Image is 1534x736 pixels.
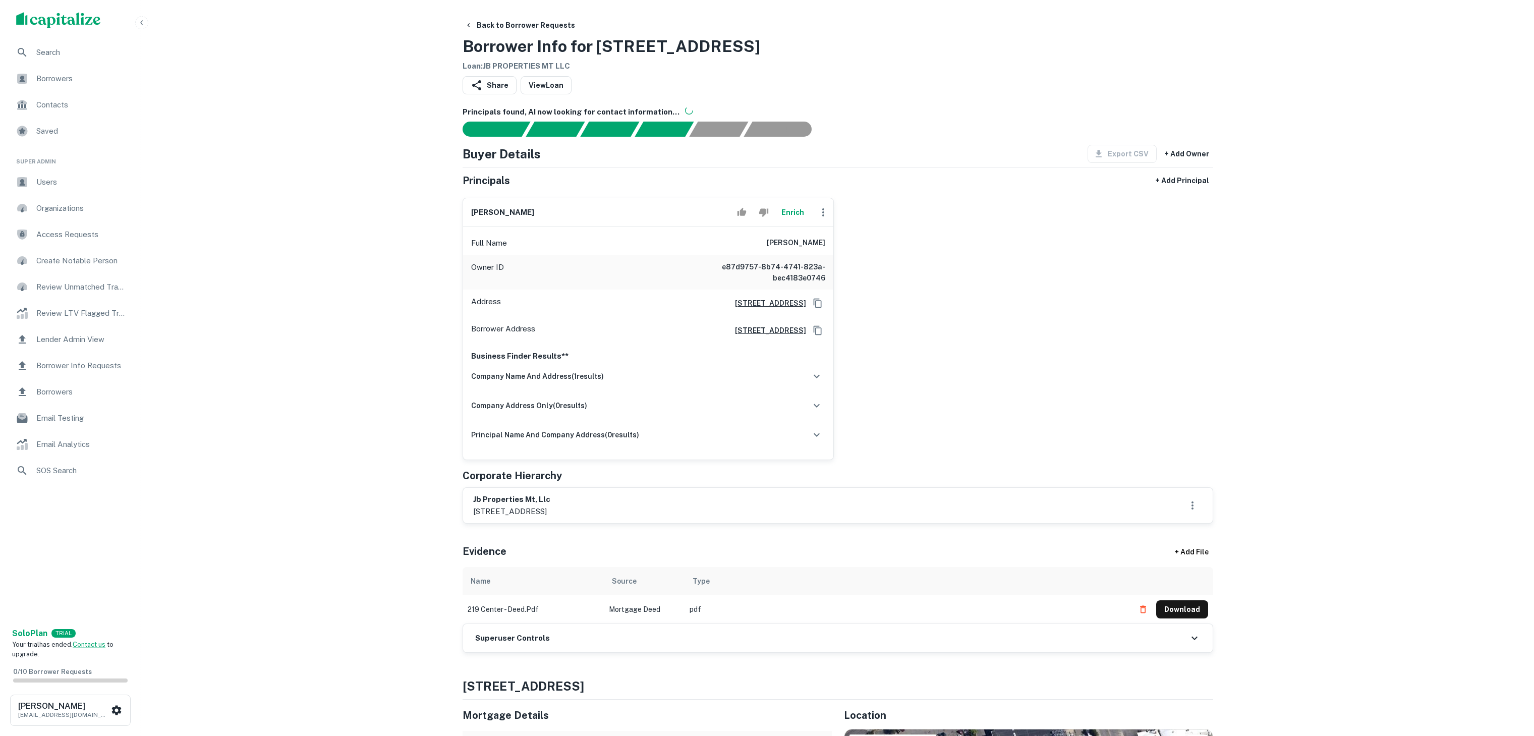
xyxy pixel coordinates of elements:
[36,202,127,214] span: Organizations
[36,73,127,85] span: Borrowers
[704,261,825,284] h6: e87d9757-8b74-4741-823a-bec4183e0746
[8,249,133,273] a: Create Notable Person
[471,429,639,440] h6: principal name and company address ( 0 results)
[612,575,637,587] div: Source
[36,333,127,346] span: Lender Admin View
[689,122,748,137] div: Principals found, still searching for contact information. This may take time...
[727,325,806,336] a: [STREET_ADDRESS]
[1152,172,1213,190] button: + Add Principal
[36,176,127,188] span: Users
[471,371,604,382] h6: company name and address ( 1 results)
[810,323,825,338] button: Copy Address
[8,119,133,143] a: Saved
[12,641,113,658] span: Your trial has ended. to upgrade.
[36,412,127,424] span: Email Testing
[733,202,751,222] button: Accept
[8,222,133,247] a: Access Requests
[755,202,772,222] button: Reject
[810,296,825,311] button: Copy Address
[36,438,127,450] span: Email Analytics
[463,595,604,624] td: 219 center - deed.pdf
[450,122,526,137] div: Sending borrower request to AI...
[463,677,1213,695] h4: [STREET_ADDRESS]
[471,237,507,249] p: Full Name
[604,567,685,595] th: Source
[604,595,685,624] td: Mortgage Deed
[8,67,133,91] a: Borrowers
[463,106,1213,118] h6: Principals found, AI now looking for contact information...
[12,628,47,640] a: SoloPlan
[36,46,127,59] span: Search
[8,40,133,65] a: Search
[463,567,1213,624] div: scrollable content
[16,12,101,28] img: capitalize-logo.png
[635,122,694,137] div: Principals found, AI now looking for contact information...
[8,406,133,430] a: Email Testing
[8,380,133,404] a: Borrowers
[8,459,133,483] a: SOS Search
[8,301,133,325] a: Review LTV Flagged Transactions
[463,61,760,72] h6: Loan : JB PROPERTIES MT LLC
[51,629,76,638] div: TRIAL
[1161,145,1213,163] button: + Add Owner
[73,641,105,648] a: Contact us
[471,261,504,284] p: Owner ID
[693,575,710,587] div: Type
[12,629,47,638] strong: Solo Plan
[471,296,501,311] p: Address
[463,76,517,94] button: Share
[8,354,133,378] a: Borrower Info Requests
[463,145,541,163] h4: Buyer Details
[744,122,824,137] div: AI fulfillment process complete.
[526,122,585,137] div: Your request is received and processing...
[36,386,127,398] span: Borrowers
[8,275,133,299] a: Review Unmatched Transactions
[521,76,572,94] a: ViewLoan
[36,360,127,372] span: Borrower Info Requests
[13,668,92,675] span: 0 / 10 Borrower Requests
[463,544,506,559] h5: Evidence
[8,93,133,117] a: Contacts
[461,16,579,34] button: Back to Borrower Requests
[1484,655,1534,704] iframe: Chat Widget
[36,281,127,293] span: Review Unmatched Transactions
[844,708,1213,723] h5: Location
[8,170,133,194] a: Users
[8,432,133,457] a: Email Analytics
[685,595,1129,624] td: pdf
[471,323,535,338] p: Borrower Address
[777,202,809,222] button: Enrich
[18,702,109,710] h6: [PERSON_NAME]
[580,122,639,137] div: Documents found, AI parsing details...
[36,307,127,319] span: Review LTV Flagged Transactions
[36,99,127,111] span: Contacts
[36,465,127,477] span: SOS Search
[767,237,825,249] h6: [PERSON_NAME]
[475,633,550,644] h6: Superuser Controls
[36,255,127,267] span: Create Notable Person
[471,207,534,218] h6: [PERSON_NAME]
[8,196,133,220] a: Organizations
[36,125,127,137] span: Saved
[1134,601,1152,617] button: Delete file
[36,229,127,241] span: Access Requests
[471,400,587,411] h6: company address only ( 0 results)
[463,468,562,483] h5: Corporate Hierarchy
[727,298,806,309] a: [STREET_ADDRESS]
